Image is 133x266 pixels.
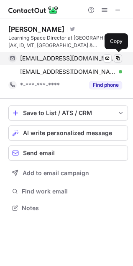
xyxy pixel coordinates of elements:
button: Send email [8,146,128,161]
button: Find work email [8,186,128,197]
button: Notes [8,202,128,214]
span: Send email [23,150,55,156]
span: Find work email [22,188,125,195]
div: Learning Space Director at [GEOGRAPHIC_DATA] [AK, ID, MT, [GEOGRAPHIC_DATA] & [GEOGRAPHIC_DATA]] ... [8,34,128,49]
button: AI write personalized message [8,125,128,141]
button: Reveal Button [89,81,122,89]
div: Save to List / ATS / CRM [23,110,113,116]
button: Add to email campaign [8,166,128,181]
button: save-profile-one-click [8,105,128,120]
span: Add to email campaign [23,170,89,176]
span: [EMAIL_ADDRESS][DOMAIN_NAME] [20,55,116,62]
span: Notes [22,204,125,212]
span: AI write personalized message [23,130,112,136]
span: [EMAIL_ADDRESS][DOMAIN_NAME] [20,68,116,75]
div: [PERSON_NAME] [8,25,64,33]
img: ContactOut v5.3.10 [8,5,59,15]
